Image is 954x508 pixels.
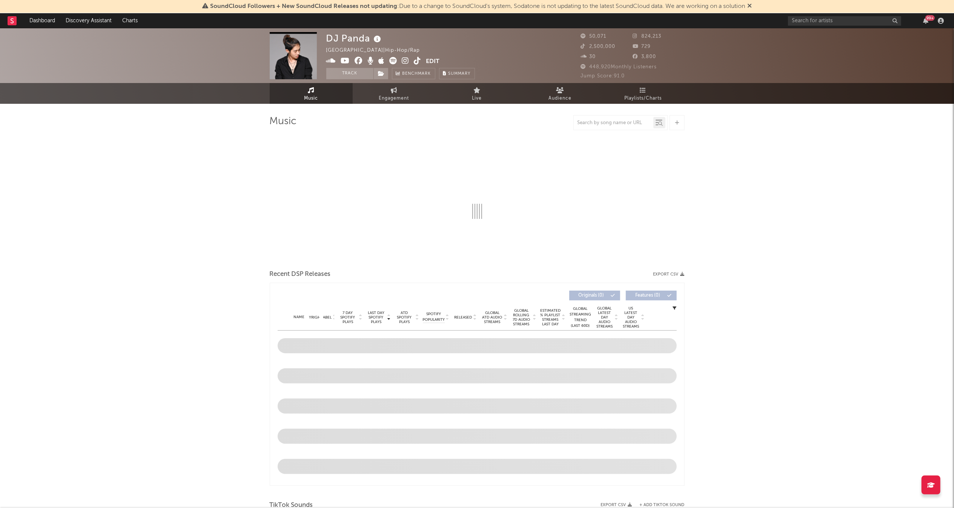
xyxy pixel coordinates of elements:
[392,68,435,79] a: Benchmark
[472,94,482,103] span: Live
[270,270,331,279] span: Recent DSP Releases
[304,94,318,103] span: Music
[581,54,596,59] span: 30
[581,74,625,79] span: Jump Score: 91.0
[923,18,928,24] button: 99+
[640,503,685,507] button: + Add TikTok Sound
[653,272,685,277] button: Export CSV
[379,94,409,103] span: Engagement
[455,315,472,320] span: Released
[622,306,640,329] span: US Latest Day Audio Streams
[482,311,503,324] span: Global ATD Audio Streams
[633,54,656,59] span: 3,800
[596,306,614,329] span: Global Latest Day Audio Streams
[439,68,475,79] button: Summary
[366,311,386,324] span: Last Day Spotify Plays
[60,13,117,28] a: Discovery Assistant
[569,291,620,300] button: Originals(0)
[581,44,616,49] span: 2,500,000
[626,291,677,300] button: Features(0)
[117,13,143,28] a: Charts
[631,293,665,298] span: Features ( 0 )
[326,46,429,55] div: [GEOGRAPHIC_DATA] | Hip-Hop/Rap
[270,83,353,104] a: Music
[632,503,685,507] button: + Add TikTok Sound
[511,308,532,326] span: Global Rolling 7D Audio Streams
[293,314,306,320] div: Name
[326,32,383,45] div: DJ Panda
[633,44,651,49] span: 729
[301,315,323,320] span: Copyright
[436,83,519,104] a: Live
[519,83,602,104] a: Audience
[426,57,440,66] button: Edit
[210,3,397,9] span: SoundCloud Followers + New SoundCloud Releases not updating
[569,306,592,329] div: Global Streaming Trend (Last 60D)
[402,69,431,79] span: Benchmark
[624,94,662,103] span: Playlists/Charts
[581,65,657,69] span: 448,920 Monthly Listeners
[326,68,373,79] button: Track
[338,311,358,324] span: 7 Day Spotify Plays
[353,83,436,104] a: Engagement
[788,16,901,26] input: Search for artists
[395,311,415,324] span: ATD Spotify Plays
[574,293,609,298] span: Originals ( 0 )
[633,34,661,39] span: 824,213
[601,503,632,507] button: Export CSV
[747,3,752,9] span: Dismiss
[925,15,935,21] div: 99 +
[321,315,332,320] span: Label
[24,13,60,28] a: Dashboard
[548,94,571,103] span: Audience
[210,3,745,9] span: : Due to a change to SoundCloud's system, Sodatone is not updating to the latest SoundCloud data....
[449,72,471,76] span: Summary
[540,308,561,326] span: Estimated % Playlist Streams Last Day
[581,34,607,39] span: 50,071
[422,311,445,323] span: Spotify Popularity
[574,120,653,126] input: Search by song name or URL
[602,83,685,104] a: Playlists/Charts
